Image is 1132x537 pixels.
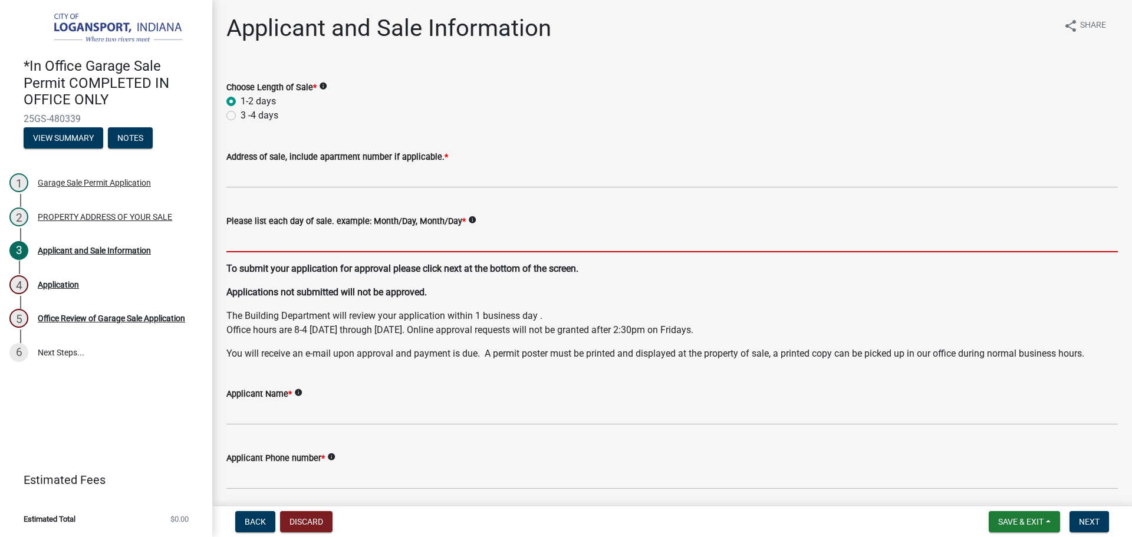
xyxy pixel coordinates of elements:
span: Next [1079,517,1100,526]
label: Please list each day of sale. example: Month/Day, Month/Day [226,218,466,226]
i: info [468,216,476,224]
strong: To submit your application for approval please click next at the bottom of the screen. [226,263,578,274]
div: Application [38,281,79,289]
i: info [319,82,327,90]
div: 5 [9,309,28,328]
div: 1 [9,173,28,192]
button: Discard [280,511,333,532]
div: 3 [9,241,28,260]
strong: Applications not submitted will not be approved. [226,286,427,298]
div: Office Review of Garage Sale Application [38,314,185,322]
i: info [294,388,302,397]
span: Share [1080,19,1106,33]
span: 25GS-480339 [24,113,189,124]
label: 3 -4 days [241,108,278,123]
span: Save & Exit [998,517,1044,526]
a: Estimated Fees [9,468,193,492]
label: 1-2 days [241,94,276,108]
button: Next [1070,511,1109,532]
p: You will receive an e-mail upon approval and payment is due. A permit poster must be printed and ... [226,347,1118,361]
div: PROPERTY ADDRESS OF YOUR SALE [38,213,172,221]
span: Back [245,517,266,526]
div: 4 [9,275,28,294]
button: Notes [108,127,153,149]
button: View Summary [24,127,103,149]
div: Applicant and Sale Information [38,246,151,255]
div: 2 [9,207,28,226]
h1: Applicant and Sale Information [226,14,551,42]
button: Back [235,511,275,532]
wm-modal-confirm: Notes [108,134,153,143]
h4: *In Office Garage Sale Permit COMPLETED IN OFFICE ONLY [24,58,203,108]
label: Choose Length of Sale [226,84,317,92]
p: The Building Department will review your application within 1 business day . Office hours are 8-4... [226,309,1118,337]
i: share [1064,19,1078,33]
label: Applicant Phone number [226,454,325,463]
label: Address of sale, include apartment number if applicable. [226,153,448,162]
div: Garage Sale Permit Application [38,179,151,187]
span: Estimated Total [24,515,75,523]
label: Applicant Name [226,390,292,398]
span: $0.00 [170,515,189,523]
button: Save & Exit [989,511,1060,532]
img: City of Logansport, Indiana [24,12,193,45]
wm-modal-confirm: Summary [24,134,103,143]
button: shareShare [1054,14,1115,37]
i: info [327,453,335,461]
div: 6 [9,343,28,362]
